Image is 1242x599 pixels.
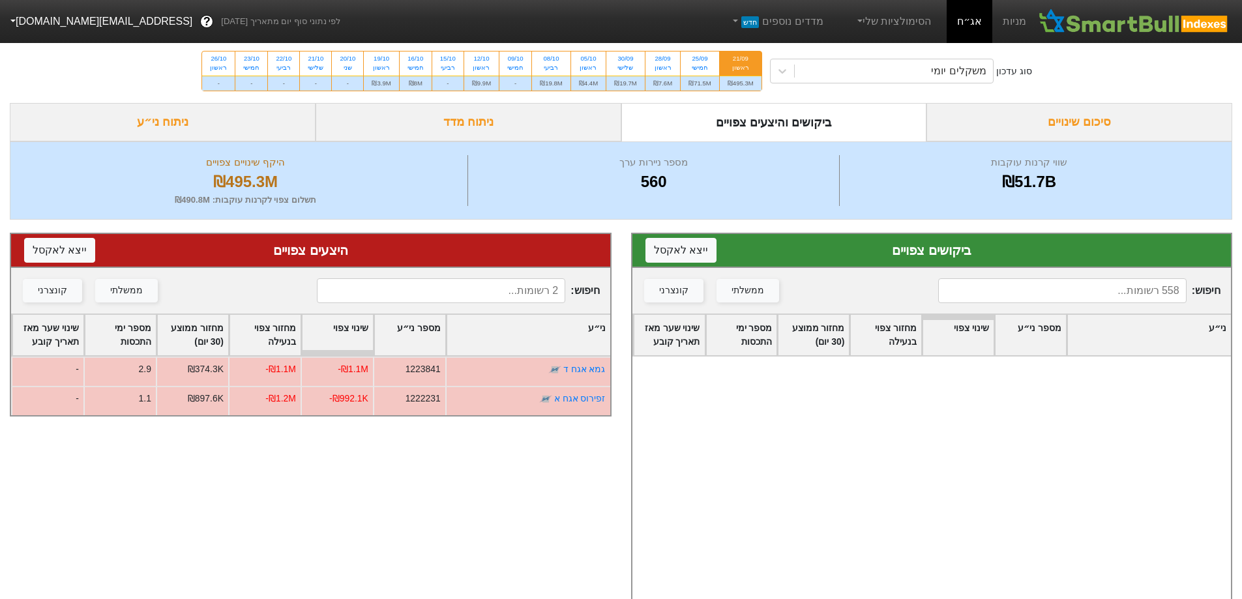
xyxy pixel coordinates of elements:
[308,63,323,72] div: שלישי
[372,63,391,72] div: ראשון
[645,76,680,91] div: ₪7.6M
[95,279,158,302] button: ממשלתי
[728,63,754,72] div: ראשון
[532,76,570,91] div: ₪19.8M
[139,362,151,376] div: 2.9
[374,315,445,355] div: Toggle SortBy
[653,63,672,72] div: ראשון
[202,76,235,91] div: -
[728,54,754,63] div: 21/09
[11,386,83,415] div: -
[407,63,424,72] div: חמישי
[843,170,1215,194] div: ₪51.7B
[464,76,499,91] div: ₪9.9M
[400,76,432,91] div: ₪8M
[372,54,391,63] div: 19/10
[539,392,552,405] img: tase link
[563,364,606,374] a: גמא אגח ד
[229,315,301,355] div: Toggle SortBy
[85,315,156,355] div: Toggle SortBy
[188,362,224,376] div: ₪374.3K
[38,284,67,298] div: קונצרני
[923,315,994,355] div: Toggle SortBy
[440,54,456,63] div: 15/10
[644,279,703,302] button: קונצרני
[300,76,331,91] div: -
[579,54,598,63] div: 05/10
[995,315,1066,355] div: Toggle SortBy
[472,63,491,72] div: ראשון
[507,63,524,72] div: חמישי
[203,13,211,31] span: ?
[406,362,441,376] div: 1223841
[24,241,597,260] div: היצעים צפויים
[554,393,606,403] a: זפירוס אגח א
[447,315,610,355] div: Toggle SortBy
[27,155,464,170] div: היקף שינויים צפויים
[221,15,340,28] span: לפי נתוני סוף יום מתאריך [DATE]
[681,76,719,91] div: ₪71.5M
[659,284,688,298] div: קונצרני
[340,54,355,63] div: 20/10
[688,54,711,63] div: 25/09
[308,54,323,63] div: 21/10
[407,54,424,63] div: 16/10
[507,54,524,63] div: 09/10
[243,63,259,72] div: חמישי
[139,392,151,405] div: 1.1
[440,63,456,72] div: רביעי
[235,76,267,91] div: -
[276,63,291,72] div: רביעי
[332,76,363,91] div: -
[996,65,1032,78] div: סוג עדכון
[338,362,368,376] div: -₪1.1M
[110,284,143,298] div: ממשלתי
[688,63,711,72] div: חמישי
[850,315,921,355] div: Toggle SortBy
[432,76,464,91] div: -
[10,103,316,141] div: ניתוח ני״ע
[621,103,927,141] div: ביקושים והיצעים צפויים
[931,63,986,79] div: משקלים יומי
[27,194,464,207] div: תשלום צפוי לקרנות עוקבות : ₪490.8M
[938,278,1187,303] input: 558 רשומות...
[316,103,621,141] div: ניתוח מדד
[634,315,705,355] div: Toggle SortBy
[926,103,1232,141] div: סיכום שינויים
[1067,315,1231,355] div: Toggle SortBy
[645,238,717,263] button: ייצא לאקסל
[843,155,1215,170] div: שווי קרנות עוקבות
[276,54,291,63] div: 22/10
[499,76,531,91] div: -
[717,279,779,302] button: ממשלתי
[364,76,398,91] div: ₪3.9M
[268,76,299,91] div: -
[540,54,563,63] div: 08/10
[540,63,563,72] div: רביעי
[850,8,937,35] a: הסימולציות שלי
[653,54,672,63] div: 28/09
[472,54,491,63] div: 12/10
[317,278,565,303] input: 2 רשומות...
[1037,8,1232,35] img: SmartBull
[778,315,849,355] div: Toggle SortBy
[471,155,836,170] div: מספר ניירות ערך
[614,63,637,72] div: שלישי
[725,8,829,35] a: מדדים נוספיםחדש
[210,63,227,72] div: ראשון
[548,363,561,376] img: tase link
[302,315,373,355] div: Toggle SortBy
[11,357,83,386] div: -
[732,284,764,298] div: ממשלתי
[706,315,777,355] div: Toggle SortBy
[27,170,464,194] div: ₪495.3M
[579,63,598,72] div: ראשון
[265,392,296,405] div: -₪1.2M
[188,392,224,405] div: ₪897.6K
[614,54,637,63] div: 30/09
[741,16,759,28] span: חדש
[210,54,227,63] div: 26/10
[471,170,836,194] div: 560
[645,241,1219,260] div: ביקושים צפויים
[12,315,83,355] div: Toggle SortBy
